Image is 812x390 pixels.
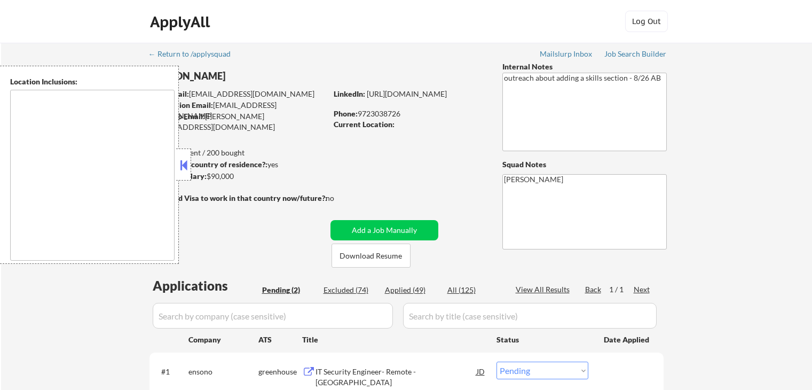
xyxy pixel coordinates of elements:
div: ATS [258,334,302,345]
strong: LinkedIn: [334,89,365,98]
div: 1 / 1 [609,284,634,295]
div: ← Return to /applysquad [148,50,241,58]
div: Applied (49) [385,285,438,295]
a: ← Return to /applysquad [148,50,241,60]
div: greenhouse [258,366,302,377]
div: View All Results [516,284,573,295]
button: Add a Job Manually [330,220,438,240]
div: Date Applied [604,334,651,345]
div: Company [188,334,258,345]
div: [EMAIL_ADDRESS][DOMAIN_NAME] [150,89,327,99]
div: Applications [153,279,258,292]
strong: Phone: [334,109,358,118]
div: $90,000 [149,171,327,182]
div: [PERSON_NAME][EMAIL_ADDRESS][DOMAIN_NAME] [149,111,327,132]
div: [EMAIL_ADDRESS][DOMAIN_NAME] [150,100,327,121]
a: [URL][DOMAIN_NAME] [367,89,447,98]
div: no [326,193,356,204]
button: Log Out [625,11,668,32]
div: ensono [188,366,258,377]
div: IT Security Engineer- Remote - [GEOGRAPHIC_DATA] [316,366,477,387]
div: Squad Notes [502,159,667,170]
div: yes [149,159,324,170]
div: Pending (2) [262,285,316,295]
strong: Current Location: [334,120,395,129]
a: Job Search Builder [604,50,667,60]
div: 49 sent / 200 bought [149,147,327,158]
button: Download Resume [332,244,411,268]
div: [PERSON_NAME] [149,69,369,83]
a: Mailslurp Inbox [540,50,593,60]
div: ApplyAll [150,13,213,31]
input: Search by company (case sensitive) [153,303,393,329]
div: #1 [161,366,180,377]
div: Excluded (74) [324,285,377,295]
div: Job Search Builder [604,50,667,58]
div: Status [496,330,588,349]
div: Internal Notes [502,61,667,72]
div: 9723038726 [334,108,485,119]
div: Title [302,334,486,345]
strong: Will need Visa to work in that country now/future?: [149,193,327,202]
input: Search by title (case sensitive) [403,303,657,329]
div: All (125) [447,285,501,295]
div: JD [476,362,486,381]
div: Back [585,284,602,295]
div: Mailslurp Inbox [540,50,593,58]
div: Location Inclusions: [10,76,175,87]
strong: Can work in country of residence?: [149,160,267,169]
div: Next [634,284,651,295]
